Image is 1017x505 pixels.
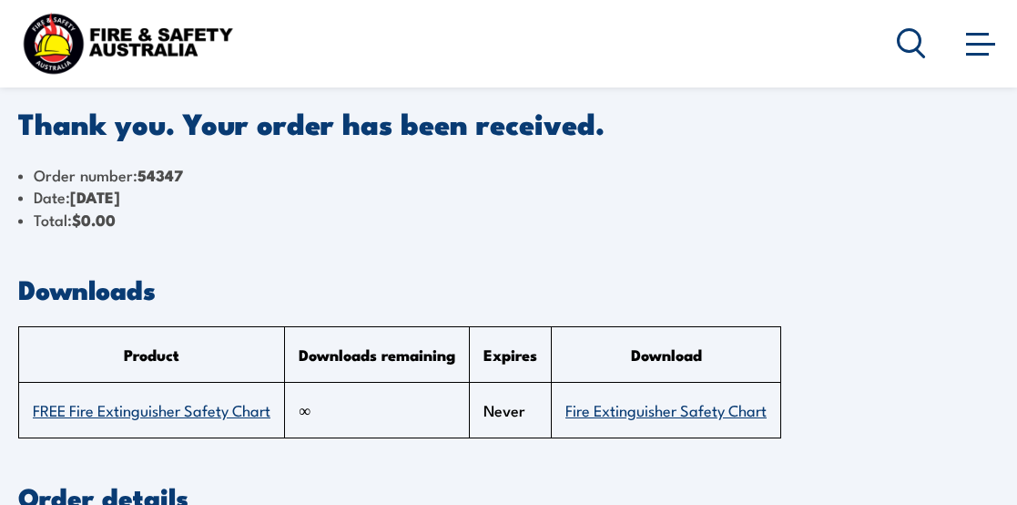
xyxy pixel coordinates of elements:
span: Download [631,343,702,366]
h2: Downloads [18,276,999,300]
td: Never [470,383,552,438]
a: Fire Extinguisher Safety Chart [565,398,767,420]
span: $ [72,208,81,232]
span: Downloads remaining [299,343,455,366]
span: Product [124,343,179,366]
li: Order number: [18,164,999,186]
li: Date: [18,186,999,208]
p: Thank you. Your order has been received. [18,109,999,135]
td: ∞ [285,383,470,438]
a: FREE Fire Extinguisher Safety Chart [33,398,270,420]
strong: 54347 [137,163,183,187]
bdi: 0.00 [72,208,116,232]
span: Expires [483,343,537,366]
strong: [DATE] [70,185,120,209]
li: Total: [18,209,999,231]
